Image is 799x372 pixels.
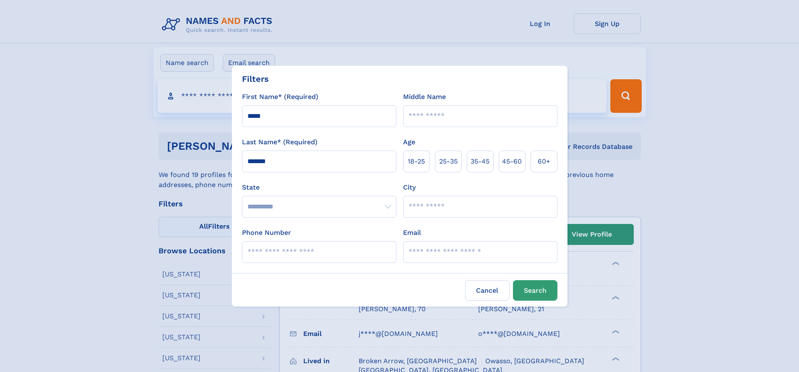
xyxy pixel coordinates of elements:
[403,182,416,193] label: City
[502,156,522,166] span: 45‑60
[513,280,557,301] button: Search
[242,182,396,193] label: State
[538,156,550,166] span: 60+
[242,73,269,85] div: Filters
[471,156,489,166] span: 35‑45
[242,228,291,238] label: Phone Number
[242,137,318,147] label: Last Name* (Required)
[403,92,446,102] label: Middle Name
[465,280,510,301] label: Cancel
[439,156,458,166] span: 25‑35
[408,156,425,166] span: 18‑25
[403,137,415,147] label: Age
[242,92,318,102] label: First Name* (Required)
[403,228,421,238] label: Email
